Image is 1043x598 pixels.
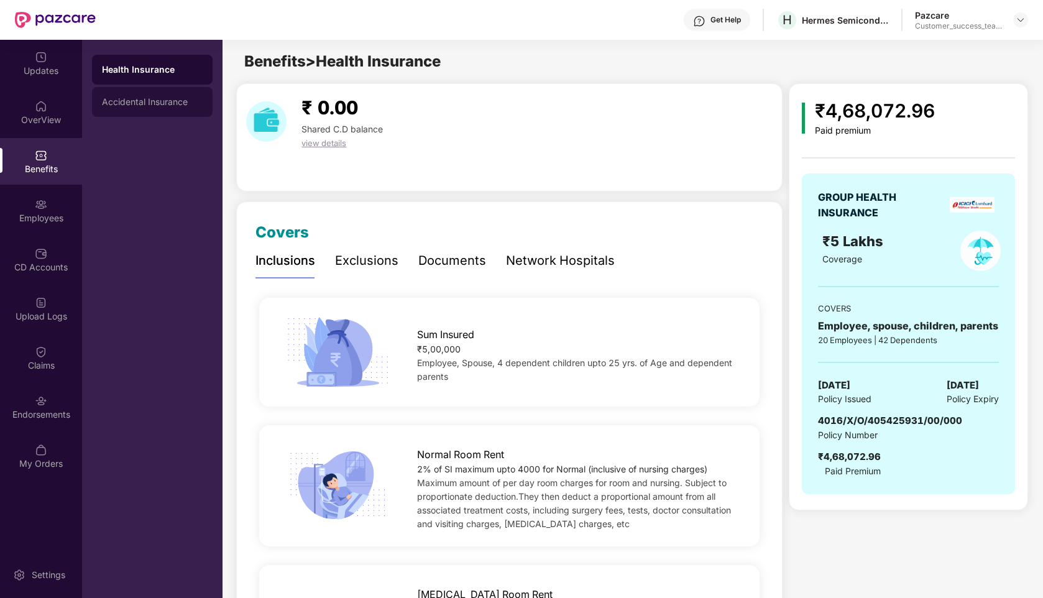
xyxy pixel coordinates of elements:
[915,9,1002,21] div: Pazcare
[818,334,998,346] div: 20 Employees | 42 Dependents
[818,392,871,406] span: Policy Issued
[417,477,731,529] span: Maximum amount of per day room charges for room and nursing. Subject to proportionate deduction.T...
[418,251,486,270] div: Documents
[818,430,878,440] span: Policy Number
[35,444,47,456] img: svg+xml;base64,PHN2ZyBpZD0iTXlfT3JkZXJzIiBkYXRhLW5hbWU9Ik15IE9yZGVycyIgeG1sbnM9Imh0dHA6Ly93d3cudz...
[301,124,383,134] span: Shared C.D balance
[802,14,889,26] div: Hermes Semiconductors
[818,415,962,426] span: 4016/X/O/405425931/00/000
[710,15,741,25] div: Get Help
[960,231,1001,271] img: policyIcon
[35,247,47,260] img: svg+xml;base64,PHN2ZyBpZD0iQ0RfQWNjb3VudHMiIGRhdGEtbmFtZT0iQ0QgQWNjb3VudHMiIHhtbG5zPSJodHRwOi8vd3...
[255,251,315,270] div: Inclusions
[35,149,47,162] img: svg+xml;base64,PHN2ZyBpZD0iQmVuZWZpdHMiIHhtbG5zPSJodHRwOi8vd3d3LnczLm9yZy8yMDAwL3N2ZyIgd2lkdGg9Ij...
[815,96,935,126] div: ₹4,68,072.96
[915,21,1002,31] div: Customer_success_team_lead
[335,251,398,270] div: Exclusions
[301,138,346,148] span: view details
[950,197,994,213] img: insurerLogo
[825,464,881,478] span: Paid Premium
[246,101,287,142] img: download
[417,447,504,462] span: Normal Room Rent
[818,318,998,334] div: Employee, spouse, children, parents
[818,302,998,315] div: COVERS
[417,357,732,382] span: Employee, Spouse, 4 dependent children upto 25 yrs. of Age and dependent parents
[35,51,47,63] img: svg+xml;base64,PHN2ZyBpZD0iVXBkYXRlZCIgeG1sbnM9Imh0dHA6Ly93d3cudzMub3JnLzIwMDAvc3ZnIiB3aWR0aD0iMj...
[506,251,615,270] div: Network Hospitals
[818,190,927,221] div: GROUP HEALTH INSURANCE
[13,569,25,581] img: svg+xml;base64,PHN2ZyBpZD0iU2V0dGluZy0yMHgyMCIgeG1sbnM9Imh0dHA6Ly93d3cudzMub3JnLzIwMDAvc3ZnIiB3aW...
[947,378,979,393] span: [DATE]
[35,198,47,211] img: svg+xml;base64,PHN2ZyBpZD0iRW1wbG95ZWVzIiB4bWxucz0iaHR0cDovL3d3dy53My5vcmcvMjAwMC9zdmciIHdpZHRoPS...
[693,15,705,27] img: svg+xml;base64,PHN2ZyBpZD0iSGVscC0zMngzMiIgeG1sbnM9Imh0dHA6Ly93d3cudzMub3JnLzIwMDAvc3ZnIiB3aWR0aD...
[255,223,309,241] span: Covers
[1016,15,1026,25] img: svg+xml;base64,PHN2ZyBpZD0iRHJvcGRvd24tMzJ4MzIiIHhtbG5zPSJodHRwOi8vd3d3LnczLm9yZy8yMDAwL3N2ZyIgd2...
[102,97,203,107] div: Accidental Insurance
[818,449,881,464] div: ₹4,68,072.96
[417,462,737,476] div: 2% of SI maximum upto 4000 for Normal (inclusive of nursing charges)
[301,96,358,119] span: ₹ 0.00
[822,233,887,249] span: ₹5 Lakhs
[947,392,999,406] span: Policy Expiry
[282,313,393,391] img: icon
[417,327,474,343] span: Sum Insured
[35,395,47,407] img: svg+xml;base64,PHN2ZyBpZD0iRW5kb3JzZW1lbnRzIiB4bWxucz0iaHR0cDovL3d3dy53My5vcmcvMjAwMC9zdmciIHdpZH...
[815,126,935,136] div: Paid premium
[783,12,792,27] span: H
[282,447,393,525] img: icon
[35,100,47,113] img: svg+xml;base64,PHN2ZyBpZD0iSG9tZSIgeG1sbnM9Imh0dHA6Ly93d3cudzMub3JnLzIwMDAvc3ZnIiB3aWR0aD0iMjAiIG...
[15,12,96,28] img: New Pazcare Logo
[818,378,850,393] span: [DATE]
[244,52,441,70] span: Benefits > Health Insurance
[35,297,47,309] img: svg+xml;base64,PHN2ZyBpZD0iVXBsb2FkX0xvZ3MiIGRhdGEtbmFtZT0iVXBsb2FkIExvZ3MiIHhtbG5zPSJodHRwOi8vd3...
[822,254,862,264] span: Coverage
[28,569,69,581] div: Settings
[102,63,203,76] div: Health Insurance
[417,343,737,356] div: ₹5,00,000
[35,346,47,358] img: svg+xml;base64,PHN2ZyBpZD0iQ2xhaW0iIHhtbG5zPSJodHRwOi8vd3d3LnczLm9yZy8yMDAwL3N2ZyIgd2lkdGg9IjIwIi...
[802,103,805,134] img: icon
